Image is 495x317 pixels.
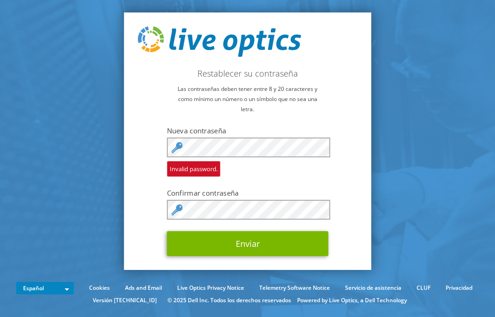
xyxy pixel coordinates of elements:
a: Cookies [82,283,117,293]
img: live_optics_svg.svg [137,26,301,57]
p: Las contraseñas deben tener entre 8 y 20 caracteres y como mínimo un número o un símbolo que no s... [137,84,358,114]
li: Versión [TECHNICAL_ID] [88,295,161,305]
h2: Restablecer su contraseña [137,68,358,78]
a: Live Optics Privacy Notice [170,283,251,293]
a: Servicio de asistencia [338,283,408,293]
a: Ads and Email [118,283,169,293]
a: Privacidad [439,283,479,293]
a: CLUF [410,283,437,293]
button: Enviar [167,231,328,256]
label: Confirmar contraseña [167,188,328,197]
a: Telemetry Software Notice [252,283,337,293]
li: Powered by Live Optics, a Dell Technology [297,295,407,305]
label: Nueva contraseña [167,126,328,135]
li: © 2025 Dell Inc. Todos los derechos reservados [163,295,296,305]
span: Invalid password. [167,161,221,177]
